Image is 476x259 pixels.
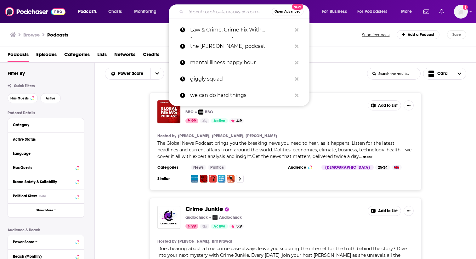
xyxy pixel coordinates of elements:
a: we can do hard things [169,87,309,104]
a: Active [211,224,228,229]
a: Podcasts [47,32,68,38]
span: Political Skew [13,194,37,198]
span: Active [213,223,225,230]
h4: Hosted by [157,133,176,138]
img: Newshour [200,175,207,183]
p: we can do hard things [190,87,292,104]
button: more [363,154,372,160]
img: FT News Briefing [227,175,235,183]
span: Crime Junkie [185,205,223,213]
div: [DEMOGRAPHIC_DATA] [321,165,374,170]
p: audiochuck [185,215,208,220]
button: Category [13,121,79,129]
button: Open AdvancedNew [272,8,303,15]
button: open menu [105,71,150,76]
a: Daily News Brief [218,175,225,183]
p: Law & Crime: Crime Fix With Angenette Levy [190,22,292,38]
span: Categories [64,49,90,62]
a: Episodes [36,49,57,62]
span: Active [213,118,225,124]
button: open menu [397,7,420,17]
button: Choose View [423,68,467,80]
h3: Similar [157,176,186,181]
a: the [PERSON_NAME] podcast [169,38,309,54]
h3: Audience [288,165,316,170]
div: Active Status [13,137,75,142]
a: 99 [185,118,198,123]
a: 99 [185,224,198,229]
a: Lists [97,49,107,62]
h3: Categories [157,165,186,170]
span: Open Advanced [275,10,301,13]
span: ... [359,154,362,159]
div: Beta [39,194,46,198]
a: [PERSON_NAME], [178,239,210,244]
button: Political SkewBeta [13,192,79,200]
a: Charts [104,7,126,17]
a: Networks [114,49,135,62]
div: Reach (Monthly) [13,254,74,259]
div: Language [13,151,75,156]
div: Has Guests [13,166,74,170]
button: Has Guests [13,164,79,172]
div: Search podcasts, credits, & more... [175,4,315,19]
span: More [401,7,412,16]
button: Active [40,93,61,103]
img: Audiochuck [212,215,218,220]
a: [PERSON_NAME], [178,133,210,138]
a: Podcasts [8,49,29,62]
button: Has Guests [8,93,38,103]
h4: Hosted by [157,239,176,244]
button: Show More Button [404,100,414,110]
span: Show More [36,209,53,212]
span: Charts [108,7,122,16]
span: Quick Filters [14,84,35,88]
span: Has Guests [10,97,29,100]
img: BBC [198,110,203,115]
button: Show profile menu [454,5,468,19]
a: [PERSON_NAME] [246,133,277,138]
img: Crime Junkie [157,206,180,229]
img: Economist Podcasts [209,175,217,183]
div: Brand Safety & Suitability [13,180,74,184]
img: Podchaser - Follow, Share and Rate Podcasts [5,6,65,18]
span: Podcasts [78,7,97,16]
button: open menu [353,7,397,17]
button: Language [13,149,79,157]
button: 3.9 [229,224,244,229]
p: Audience & Reach [8,228,84,232]
a: The World [191,175,198,183]
span: Card [437,71,448,76]
button: Add to List [368,100,401,110]
h2: Filter By [8,70,25,76]
a: [PERSON_NAME], [212,133,244,138]
span: For Business [322,7,347,16]
span: Power Score [118,71,145,76]
a: Active [211,118,228,123]
span: Monitoring [134,7,156,16]
span: The Global News Podcast brings you the breaking news you need to hear, as it happens. Listen for ... [157,140,411,159]
a: giggly squad [169,71,309,87]
img: User Profile [454,5,468,19]
button: open menu [150,68,164,79]
div: 25-34 [375,165,390,170]
img: Global News Podcast [157,100,180,123]
p: Audiochuck [219,215,242,220]
span: 99 [191,118,196,124]
a: Global News Podcast [185,100,248,107]
button: Add to List [368,206,401,216]
button: Show More [8,203,84,217]
p: the candace cameron bure podcast [190,38,292,54]
a: Politics [208,165,226,170]
a: Credits [143,49,159,62]
button: Save [447,30,466,39]
button: Active Status [13,135,79,143]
